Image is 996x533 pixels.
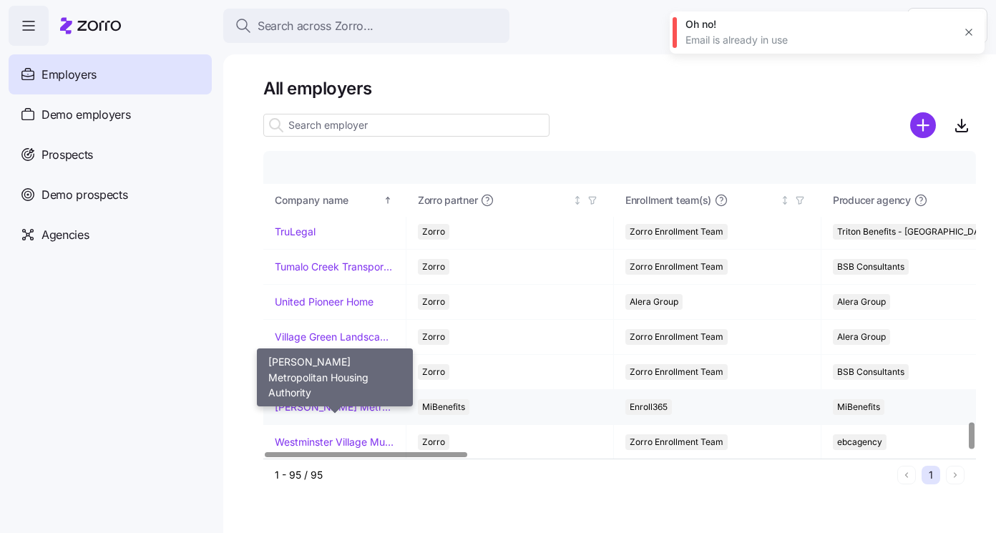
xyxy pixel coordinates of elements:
[630,364,723,380] span: Zorro Enrollment Team
[422,329,445,345] span: Zorro
[9,175,212,215] a: Demo prospects
[630,399,668,415] span: Enroll365
[9,54,212,94] a: Employers
[422,364,445,380] span: Zorro
[422,399,465,415] span: MiBenefits
[258,17,373,35] span: Search across Zorro...
[263,77,976,99] h1: All employers
[275,468,892,482] div: 1 - 95 / 95
[418,193,477,207] span: Zorro partner
[422,294,445,310] span: Zorro
[275,435,394,449] a: Westminster Village Muncie, Inc.
[630,329,723,345] span: Zorro Enrollment Team
[275,260,394,274] a: Tumalo Creek Transportation
[946,466,965,484] button: Next page
[630,294,678,310] span: Alera Group
[275,330,394,344] a: Village Green Landscapes
[275,295,373,309] a: United Pioneer Home
[275,400,394,414] a: [PERSON_NAME] Metropolitan Housing Authority
[406,184,614,217] th: Zorro partnerNot sorted
[275,225,316,239] a: TruLegal
[780,195,790,205] div: Not sorted
[223,9,509,43] button: Search across Zorro...
[837,294,886,310] span: Alera Group
[9,94,212,135] a: Demo employers
[422,224,445,240] span: Zorro
[41,66,97,84] span: Employers
[422,434,445,450] span: Zorro
[837,364,904,380] span: BSB Consultants
[572,195,582,205] div: Not sorted
[383,195,393,205] div: Sorted ascending
[41,106,131,124] span: Demo employers
[41,146,93,164] span: Prospects
[685,33,953,47] div: Email is already in use
[275,365,344,379] a: Visiting Angels
[263,184,406,217] th: Company nameSorted ascending
[625,193,711,207] span: Enrollment team(s)
[922,466,940,484] button: 1
[41,186,128,204] span: Demo prospects
[897,466,916,484] button: Previous page
[837,224,992,240] span: Triton Benefits - [GEOGRAPHIC_DATA]
[275,192,381,208] div: Company name
[630,224,723,240] span: Zorro Enrollment Team
[833,193,911,207] span: Producer agency
[630,434,723,450] span: Zorro Enrollment Team
[837,259,904,275] span: BSB Consultants
[837,434,882,450] span: ebcagency
[837,329,886,345] span: Alera Group
[837,399,880,415] span: MiBenefits
[9,215,212,255] a: Agencies
[422,259,445,275] span: Zorro
[630,259,723,275] span: Zorro Enrollment Team
[263,114,550,137] input: Search employer
[41,226,89,244] span: Agencies
[9,135,212,175] a: Prospects
[910,112,936,138] svg: add icon
[614,184,821,217] th: Enrollment team(s)Not sorted
[685,17,953,31] div: Oh no!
